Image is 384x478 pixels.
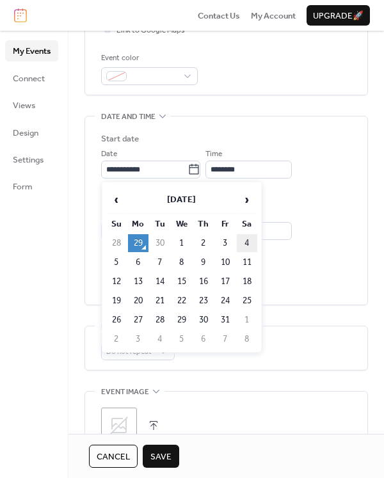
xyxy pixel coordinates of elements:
[198,10,240,22] span: Contact Us
[150,450,172,463] span: Save
[89,445,138,468] button: Cancel
[251,9,296,22] a: My Account
[14,8,27,22] img: logo
[5,40,58,61] a: My Events
[150,215,170,233] th: Tu
[150,253,170,271] td: 7
[106,330,127,348] td: 2
[106,311,127,329] td: 26
[107,187,126,212] span: ‹
[193,215,214,233] th: Th
[215,253,236,271] td: 10
[172,253,192,271] td: 8
[215,292,236,310] td: 24
[116,24,185,37] span: Link to Google Maps
[101,386,149,399] span: Event image
[150,330,170,348] td: 4
[198,9,240,22] a: Contact Us
[106,253,127,271] td: 5
[307,5,370,26] button: Upgrade🚀
[106,215,127,233] th: Su
[172,311,192,329] td: 29
[237,330,257,348] td: 8
[237,187,257,212] span: ›
[106,292,127,310] td: 19
[193,311,214,329] td: 30
[101,148,117,161] span: Date
[150,273,170,291] td: 14
[101,132,139,145] div: Start date
[106,273,127,291] td: 12
[193,234,214,252] td: 2
[237,215,257,233] th: Sa
[237,292,257,310] td: 25
[128,330,148,348] td: 3
[5,68,58,88] a: Connect
[106,234,127,252] td: 28
[5,149,58,170] a: Settings
[13,154,44,166] span: Settings
[193,292,214,310] td: 23
[313,10,364,22] span: Upgrade 🚀
[128,253,148,271] td: 6
[172,234,192,252] td: 1
[237,273,257,291] td: 18
[172,330,192,348] td: 5
[215,215,236,233] th: Fr
[215,311,236,329] td: 31
[101,52,195,65] div: Event color
[150,234,170,252] td: 30
[13,45,51,58] span: My Events
[193,253,214,271] td: 9
[5,95,58,115] a: Views
[128,234,148,252] td: 29
[237,234,257,252] td: 4
[205,148,222,161] span: Time
[128,215,148,233] th: Mo
[193,273,214,291] td: 16
[215,273,236,291] td: 17
[128,186,236,214] th: [DATE]
[5,176,58,196] a: Form
[13,99,35,112] span: Views
[5,122,58,143] a: Design
[193,330,214,348] td: 6
[143,445,179,468] button: Save
[101,408,137,443] div: ;
[97,450,130,463] span: Cancel
[128,292,148,310] td: 20
[237,253,257,271] td: 11
[101,111,156,123] span: Date and time
[215,234,236,252] td: 3
[128,273,148,291] td: 13
[237,311,257,329] td: 1
[172,215,192,233] th: We
[215,330,236,348] td: 7
[251,10,296,22] span: My Account
[128,311,148,329] td: 27
[172,273,192,291] td: 15
[172,292,192,310] td: 22
[13,72,45,85] span: Connect
[150,292,170,310] td: 21
[13,180,33,193] span: Form
[150,311,170,329] td: 28
[13,127,38,139] span: Design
